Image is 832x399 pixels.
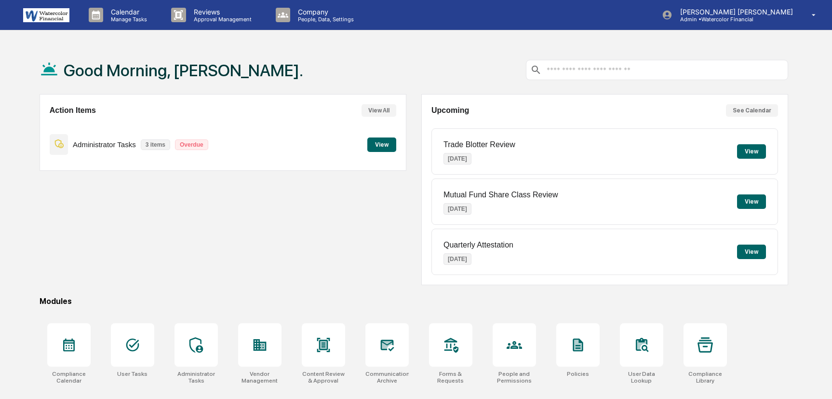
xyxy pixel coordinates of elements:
div: Content Review & Approval [302,371,345,384]
p: 3 items [141,139,170,150]
p: Quarterly Attestation [443,241,513,249]
iframe: Open customer support [801,367,827,393]
p: Admin • Watercolor Financial [672,16,762,23]
div: Vendor Management [238,371,282,384]
p: Manage Tasks [103,16,152,23]
h2: Action Items [50,106,96,115]
div: Forms & Requests [429,371,472,384]
p: People, Data, Settings [290,16,359,23]
div: Modules [40,297,788,306]
p: [DATE] [443,253,471,265]
div: Administrator Tasks [174,371,218,384]
button: View [367,138,396,152]
button: See Calendar [726,104,778,117]
img: logo [23,8,69,22]
p: Calendar [103,8,152,16]
div: User Data Lookup [620,371,663,384]
p: Company [290,8,359,16]
p: [DATE] [443,153,471,165]
p: [PERSON_NAME] [PERSON_NAME] [672,8,798,16]
p: Overdue [175,139,208,150]
div: Communications Archive [365,371,409,384]
button: View [737,144,766,159]
div: User Tasks [117,371,148,377]
button: View All [362,104,396,117]
p: Trade Blotter Review [443,140,515,149]
div: Compliance Library [684,371,727,384]
div: Policies [567,371,589,377]
p: [DATE] [443,203,471,215]
p: Approval Management [186,16,256,23]
a: View [367,139,396,149]
p: Administrator Tasks [73,140,136,149]
div: Compliance Calendar [47,371,91,384]
p: Reviews [186,8,256,16]
p: Mutual Fund Share Class Review [443,191,558,199]
h1: Good Morning, [PERSON_NAME]. [64,61,303,80]
button: View [737,245,766,259]
h2: Upcoming [431,106,469,115]
div: People and Permissions [493,371,536,384]
button: View [737,194,766,209]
